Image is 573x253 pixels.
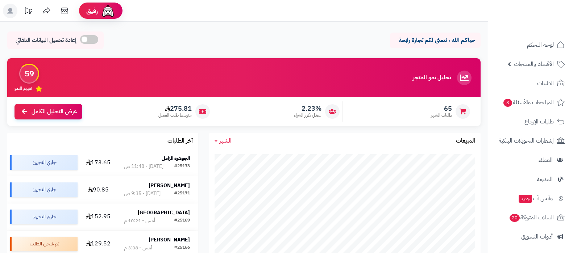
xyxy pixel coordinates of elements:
strong: الجوهرة الزامل [162,155,190,162]
span: 20 [509,214,520,222]
p: حياكم الله ، نتمنى لكم تجارة رابحة [395,36,475,45]
div: #25169 [174,217,190,224]
h3: آخر الطلبات [167,138,193,144]
div: #25166 [174,244,190,252]
span: الطلبات [537,78,554,88]
td: 152.95 [80,203,116,230]
strong: [PERSON_NAME] [149,236,190,244]
a: تحديثات المنصة [19,4,37,20]
a: الشهر [215,137,232,145]
div: أمس - 3:08 م [124,244,152,252]
span: 275.81 [158,105,192,113]
span: طلبات الشهر [431,112,452,118]
img: ai-face.png [101,4,115,18]
span: معدل تكرار الشراء [294,112,321,118]
span: إشعارات التحويلات البنكية [499,136,554,146]
a: لوحة التحكم [493,36,569,54]
span: الأقسام والمنتجات [514,59,554,69]
span: الشهر [220,136,232,145]
a: السلات المتروكة20 [493,209,569,226]
img: logo-2.png [524,7,566,22]
div: [DATE] - 9:35 ص [124,190,161,197]
a: العملاء [493,151,569,169]
a: إشعارات التحويلات البنكية [493,132,569,149]
div: جاري التجهيز [10,182,78,197]
span: متوسط طلب العميل [158,112,192,118]
span: السلات المتروكة [509,212,554,223]
span: العملاء [539,155,553,165]
div: تم شحن الطلب [10,237,78,251]
div: جاري التجهيز [10,155,78,170]
a: المراجعات والأسئلة3 [493,94,569,111]
span: وآتس آب [518,193,553,203]
div: #25171 [174,190,190,197]
a: وآتس آبجديد [493,190,569,207]
div: #25173 [174,163,190,170]
div: أمس - 10:21 م [124,217,155,224]
div: [DATE] - 11:48 ص [124,163,163,170]
span: أدوات التسويق [521,232,553,242]
span: إعادة تحميل البيانات التلقائي [16,36,76,45]
h3: تحليل نمو المتجر [413,75,451,81]
span: 3 [503,98,512,107]
span: لوحة التحكم [527,40,554,50]
strong: [PERSON_NAME] [149,182,190,189]
a: المدونة [493,170,569,188]
td: 90.85 [80,176,116,203]
span: رفيق [86,7,98,15]
a: طلبات الإرجاع [493,113,569,130]
div: جاري التجهيز [10,210,78,224]
span: المراجعات والأسئلة [503,97,554,107]
span: طلبات الإرجاع [524,117,554,127]
span: 65 [431,105,452,113]
span: المدونة [537,174,553,184]
td: 173.65 [80,149,116,176]
a: الطلبات [493,75,569,92]
h3: المبيعات [456,138,475,144]
span: جديد [519,195,532,203]
span: عرض التحليل الكامل [32,107,77,116]
span: 2.23% [294,105,321,113]
a: عرض التحليل الكامل [14,104,82,119]
span: تقييم النمو [14,85,32,92]
a: أدوات التسويق [493,228,569,245]
strong: [GEOGRAPHIC_DATA] [138,209,190,216]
